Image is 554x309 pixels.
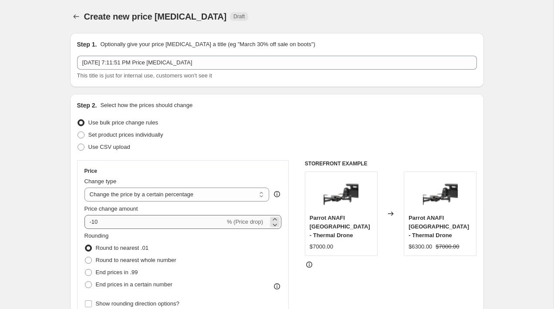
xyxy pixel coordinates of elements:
[84,232,109,239] span: Rounding
[310,242,333,251] div: $7000.00
[273,190,281,198] div: help
[84,205,138,212] span: Price change amount
[88,144,130,150] span: Use CSV upload
[96,257,176,263] span: Round to nearest whole number
[233,13,245,20] span: Draft
[423,176,458,211] img: DN-Website-Product-ANAFI-USA_80x.png
[84,168,97,175] h3: Price
[84,215,225,229] input: -15
[84,12,227,21] span: Create new price [MEDICAL_DATA]
[77,56,477,70] input: 30% off holiday sale
[305,160,477,167] h6: STOREFRONT EXAMPLE
[227,218,263,225] span: % (Price drop)
[88,131,163,138] span: Set product prices individually
[409,242,432,251] div: $6300.00
[84,178,117,185] span: Change type
[100,40,315,49] p: Optionally give your price [MEDICAL_DATA] a title (eg "March 30% off sale on boots")
[310,215,370,238] span: Parrot ANAFI [GEOGRAPHIC_DATA] - Thermal Drone
[100,101,193,110] p: Select how the prices should change
[409,215,469,238] span: Parrot ANAFI [GEOGRAPHIC_DATA] - Thermal Drone
[324,176,358,211] img: DN-Website-Product-ANAFI-USA_80x.png
[70,10,82,23] button: Price change jobs
[96,245,149,251] span: Round to nearest .01
[96,269,138,275] span: End prices in .99
[77,72,212,79] span: This title is just for internal use, customers won't see it
[88,119,158,126] span: Use bulk price change rules
[96,281,172,288] span: End prices in a certain number
[77,40,97,49] h2: Step 1.
[436,242,459,251] strike: $7000.00
[77,101,97,110] h2: Step 2.
[96,300,179,307] span: Show rounding direction options?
